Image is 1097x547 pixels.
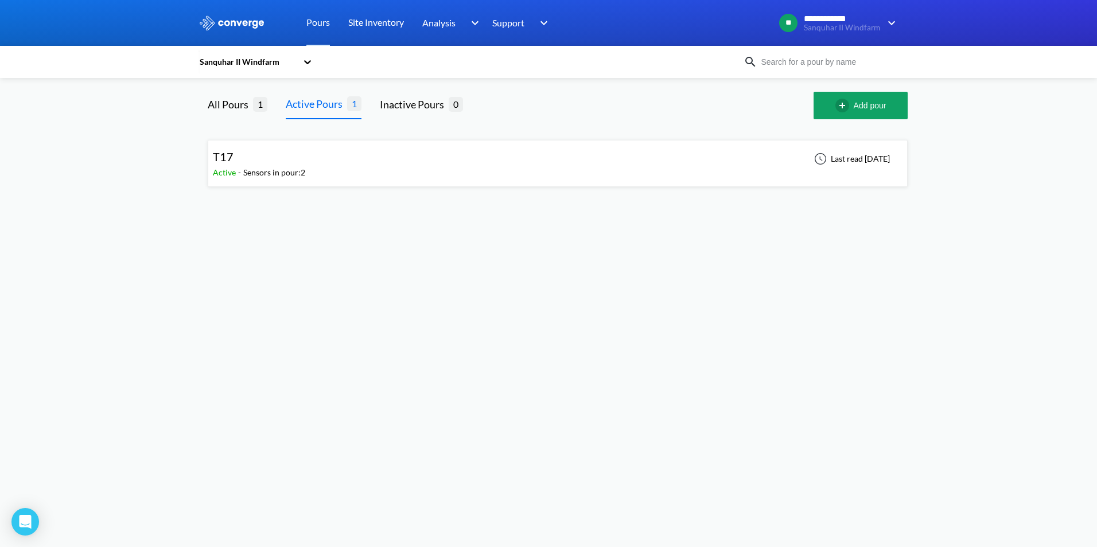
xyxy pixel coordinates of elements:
div: All Pours [208,96,253,112]
span: 1 [347,96,361,111]
span: 0 [449,97,463,111]
img: downArrow.svg [880,16,898,30]
a: T17Active-Sensors in pour:2Last read [DATE] [208,153,908,163]
div: Sensors in pour: 2 [243,166,305,179]
img: icon-search.svg [744,55,757,69]
span: T17 [213,150,234,163]
div: Last read [DATE] [808,152,893,166]
img: downArrow.svg [464,16,482,30]
span: Sanquhar II Windfarm [804,24,880,32]
div: Sanquhar II Windfarm [199,56,297,68]
span: Analysis [422,15,456,30]
img: logo_ewhite.svg [199,15,265,30]
input: Search for a pour by name [757,56,896,68]
span: Support [492,15,524,30]
div: Open Intercom Messenger [11,508,39,536]
img: add-circle-outline.svg [835,99,854,112]
div: Inactive Pours [380,96,449,112]
span: 1 [253,97,267,111]
div: Active Pours [286,96,347,112]
button: Add pour [814,92,908,119]
span: - [238,167,243,177]
img: downArrow.svg [532,16,551,30]
span: Active [213,167,238,177]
